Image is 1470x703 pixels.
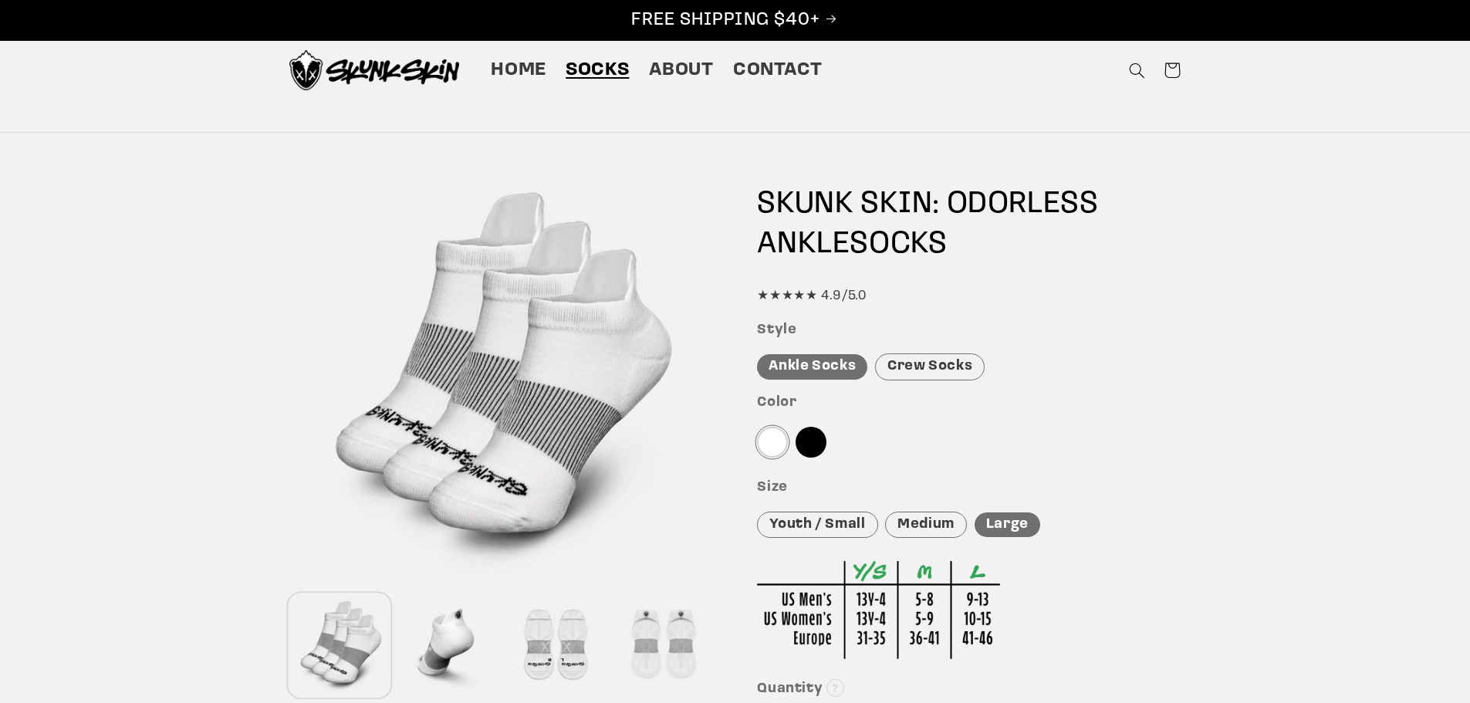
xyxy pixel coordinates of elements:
[757,394,1181,412] h3: Color
[556,49,639,92] a: Socks
[757,184,1181,265] h1: SKUNK SKIN: ODORLESS SOCKS
[639,49,723,92] a: About
[757,561,1000,659] img: Sizing Chart
[757,285,1181,308] div: ★★★★★ 4.9/5.0
[482,49,556,92] a: Home
[885,512,967,539] div: Medium
[757,681,1181,698] h3: Quantity
[757,512,877,539] div: Youth / Small
[757,322,1181,340] h3: Style
[757,479,1181,497] h3: Size
[649,59,714,83] span: About
[1119,52,1154,88] summary: Search
[491,59,546,83] span: Home
[975,512,1040,538] div: Large
[757,354,867,380] div: Ankle Socks
[757,229,850,260] span: ANKLE
[566,59,629,83] span: Socks
[733,59,822,83] span: Contact
[289,50,459,90] img: Skunk Skin Anti-Odor Socks.
[723,49,832,92] a: Contact
[16,8,1454,32] p: FREE SHIPPING $40+
[875,353,985,380] div: Crew Socks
